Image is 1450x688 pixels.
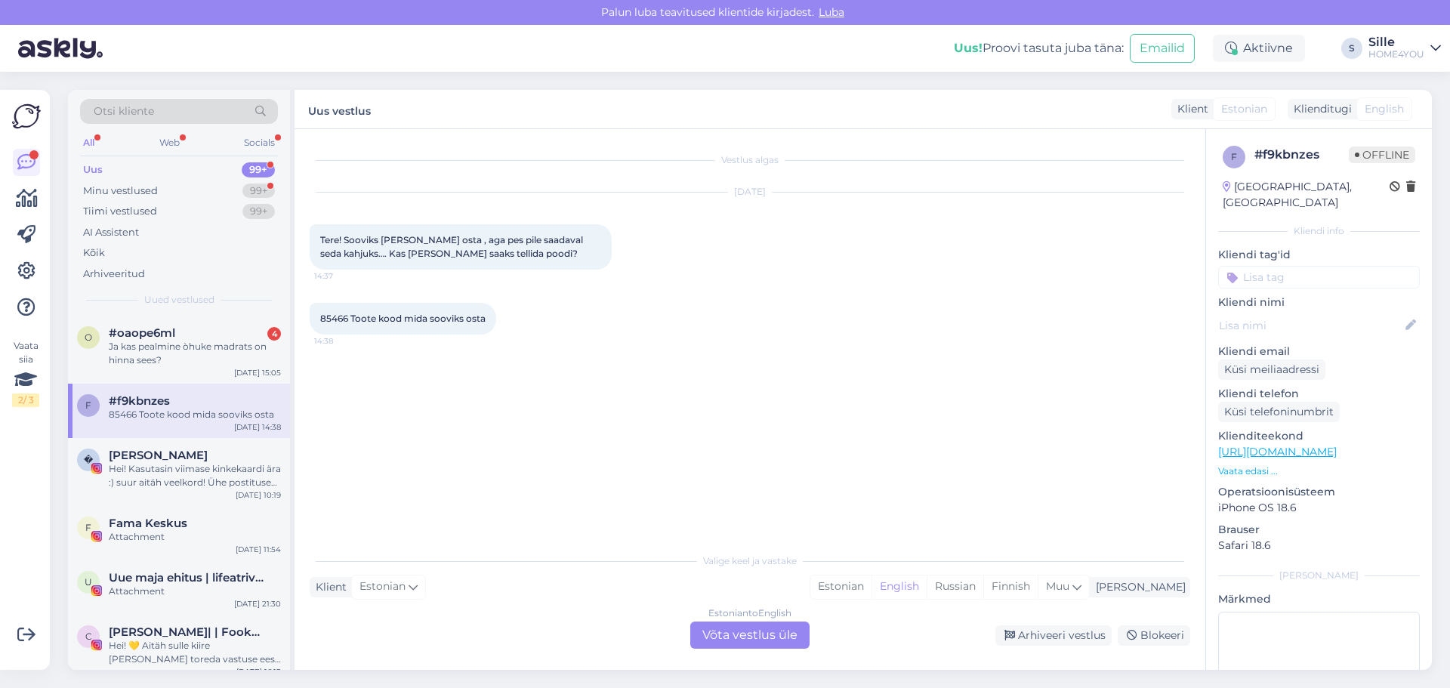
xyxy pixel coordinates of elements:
span: #f9kbnzes [109,394,170,408]
div: Web [156,133,183,153]
p: Kliendi nimi [1218,295,1420,310]
div: Uus [83,162,103,177]
span: Fama Keskus [109,517,187,530]
p: Vaata edasi ... [1218,464,1420,478]
div: [PERSON_NAME] [1090,579,1186,595]
img: Askly Logo [12,102,41,131]
div: Estonian [810,575,872,598]
div: Ja kas pealmine òhuke madrats on hinna sees? [109,340,281,367]
div: All [80,133,97,153]
p: Kliendi tag'id [1218,247,1420,263]
div: 99+ [242,184,275,199]
span: Estonian [359,578,406,595]
div: [DATE] 21:30 [234,598,281,609]
p: Operatsioonisüsteem [1218,484,1420,500]
div: Aktiivne [1213,35,1305,62]
p: iPhone OS 18.6 [1218,500,1420,516]
div: Tiimi vestlused [83,204,157,219]
label: Uus vestlus [308,99,371,119]
div: # f9kbnzes [1254,146,1349,164]
div: Arhiveeri vestlus [995,625,1112,646]
div: [DATE] 14:38 [234,421,281,433]
div: Hei! 💛 Aitäh sulle kiire [PERSON_NAME] toreda vastuse eest :) Panen igatahes pöidlad pihku, et eh... [109,639,281,666]
div: Minu vestlused [83,184,158,199]
div: Valige keel ja vastake [310,554,1190,568]
div: [DATE] 16:13 [236,666,281,677]
div: Küsi meiliaadressi [1218,359,1325,380]
a: [URL][DOMAIN_NAME] [1218,445,1337,458]
div: Attachment [109,585,281,598]
span: Luba [814,5,849,19]
div: Arhiveeritud [83,267,145,282]
span: U [85,576,92,588]
p: Klienditeekond [1218,428,1420,444]
div: Kliendi info [1218,224,1420,238]
div: [PERSON_NAME] [1218,569,1420,582]
span: 85466 Toote kood mida sooviks osta [320,313,486,324]
span: � [84,454,93,465]
span: f [85,400,91,411]
div: Blokeeri [1118,625,1190,646]
div: S [1341,38,1362,59]
div: HOME4YOU [1368,48,1424,60]
div: 2 / 3 [12,393,39,407]
div: [DATE] 15:05 [234,367,281,378]
span: #oaope6ml [109,326,175,340]
span: Uued vestlused [144,293,214,307]
span: Cätlin Lage| | Fookuse & tegevuste mentor [109,625,266,639]
a: SilleHOME4YOU [1368,36,1441,60]
input: Lisa nimi [1219,317,1402,334]
button: Emailid [1130,34,1195,63]
span: 14:38 [314,335,371,347]
div: AI Assistent [83,225,139,240]
div: Attachment [109,530,281,544]
div: Võta vestlus üle [690,622,810,649]
b: Uus! [954,41,983,55]
span: C [85,631,92,642]
span: o [85,332,92,343]
span: f [1231,151,1237,162]
div: 99+ [242,204,275,219]
div: Estonian to English [708,606,791,620]
p: Märkmed [1218,591,1420,607]
span: F [85,522,91,533]
p: Brauser [1218,522,1420,538]
div: 4 [267,327,281,341]
div: [DATE] [310,185,1190,199]
div: Finnish [983,575,1038,598]
div: Kõik [83,245,105,261]
p: Kliendi telefon [1218,386,1420,402]
div: Socials [241,133,278,153]
span: Offline [1349,147,1415,163]
div: Klienditugi [1288,101,1352,117]
div: Proovi tasuta juba täna: [954,39,1124,57]
span: 14:37 [314,270,371,282]
span: Muu [1046,579,1069,593]
span: English [1365,101,1404,117]
div: Klient [310,579,347,595]
div: Hei! Kasutasin viimase kinkekaardi ära :) suur aitäh veelkord! Ühe postituse teen veel sellele li... [109,462,281,489]
span: Otsi kliente [94,103,154,119]
div: 99+ [242,162,275,177]
span: 𝐂𝐀𝐑𝐎𝐋𝐘𝐍 𝐏𝐀𝐉𝐔𝐋𝐀 [109,449,208,462]
div: [DATE] 10:19 [236,489,281,501]
span: Estonian [1221,101,1267,117]
div: Sille [1368,36,1424,48]
div: 85466 Toote kood mida sooviks osta [109,408,281,421]
span: Uue maja ehitus | lifeatriverside [109,571,266,585]
div: English [872,575,927,598]
input: Lisa tag [1218,266,1420,288]
p: Safari 18.6 [1218,538,1420,554]
div: Küsi telefoninumbrit [1218,402,1340,422]
div: Vaata siia [12,339,39,407]
div: [DATE] 11:54 [236,544,281,555]
span: Tere! Sooviks [PERSON_NAME] osta , aga pes pile saadaval seda kahjuks…. Kas [PERSON_NAME] saaks t... [320,234,585,259]
div: Russian [927,575,983,598]
div: [GEOGRAPHIC_DATA], [GEOGRAPHIC_DATA] [1223,179,1390,211]
div: Vestlus algas [310,153,1190,167]
p: Kliendi email [1218,344,1420,359]
div: Klient [1171,101,1208,117]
